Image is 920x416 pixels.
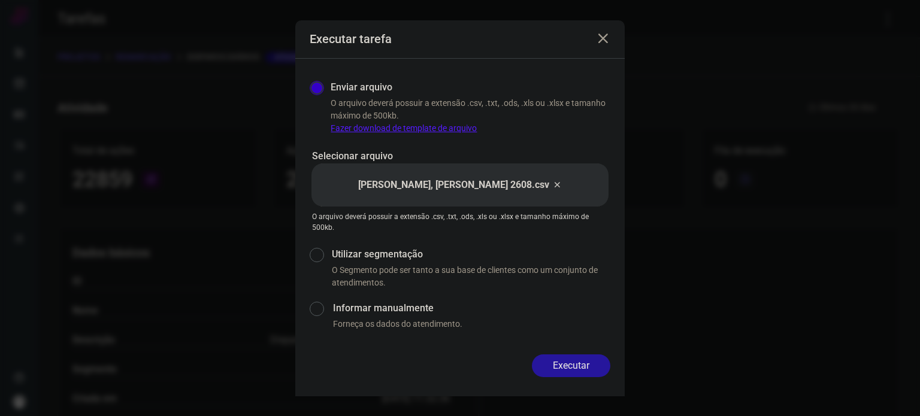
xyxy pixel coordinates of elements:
[312,149,608,163] p: Selecionar arquivo
[331,97,610,135] p: O arquivo deverá possuir a extensão .csv, .txt, .ods, .xls ou .xlsx e tamanho máximo de 500kb.
[310,32,392,46] h3: Executar tarefa
[358,178,549,192] p: [PERSON_NAME], [PERSON_NAME] 2608.csv
[532,354,610,377] button: Executar
[332,264,610,289] p: O Segmento pode ser tanto a sua base de clientes como um conjunto de atendimentos.
[312,211,608,233] p: O arquivo deverá possuir a extensão .csv, .txt, .ods, .xls ou .xlsx e tamanho máximo de 500kb.
[333,301,610,315] label: Informar manualmente
[331,123,477,133] a: Fazer download de template de arquivo
[332,247,610,262] label: Utilizar segmentação
[331,80,392,95] label: Enviar arquivo
[333,318,610,330] p: Forneça os dados do atendimento.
